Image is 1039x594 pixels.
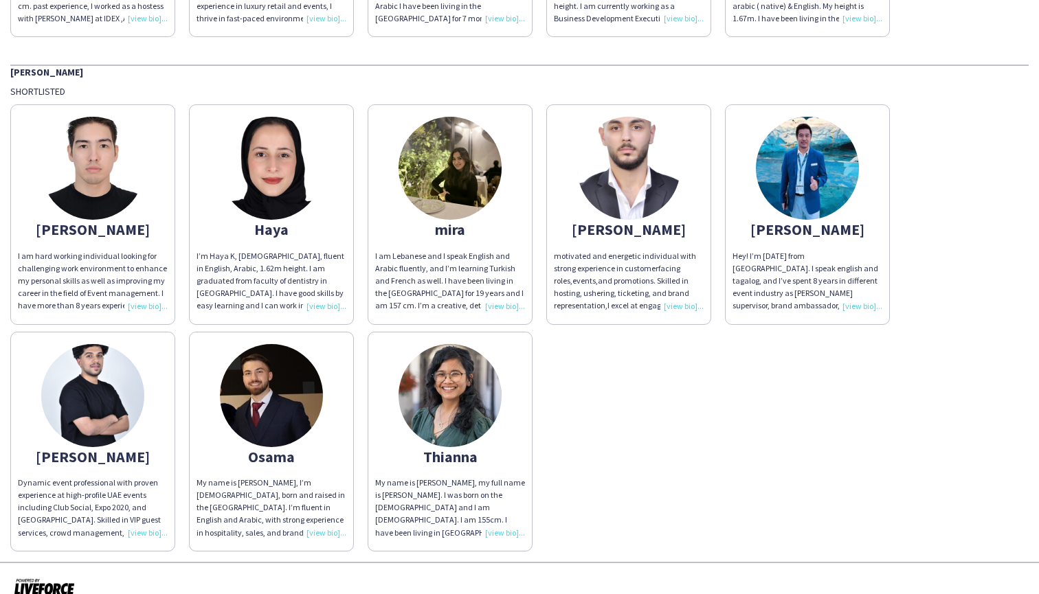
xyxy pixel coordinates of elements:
[733,250,882,312] div: Hey! I’m [DATE] from [GEOGRAPHIC_DATA]. I speak english and tagalog, and I’ve spent 8 years in di...
[554,250,704,312] div: motivated and energetic individual with strong experience in customerfacing roles,events,and prom...
[197,223,346,236] div: Haya
[220,344,323,447] img: thumb-6720edc74393c.jpeg
[375,223,525,236] div: mira
[18,450,168,463] div: [PERSON_NAME]
[733,223,882,236] div: [PERSON_NAME]
[399,117,502,220] img: thumb-0a2667d8-ca8d-4322-90f4-510e11103124.jpg
[577,117,680,220] img: thumb-167636611563eb51230adee.jpg
[10,85,1029,98] div: Shortlisted
[41,344,144,447] img: thumb-688b2c3569cc8.jpeg
[18,250,168,312] div: I am hard working individual looking for challenging work environment to enhance my personal skil...
[197,477,346,539] div: My name is [PERSON_NAME], I’m [DEMOGRAPHIC_DATA], born and raised in the [GEOGRAPHIC_DATA]. I’m f...
[41,117,144,220] img: thumb-63fdfa9db226f.jpg
[220,117,323,220] img: thumb-6792764e30486.jpg
[375,450,525,463] div: Thianna
[375,477,525,539] div: My name is [PERSON_NAME], my full name is [PERSON_NAME]. I was born on the [DEMOGRAPHIC_DATA] and...
[554,223,704,236] div: [PERSON_NAME]
[756,117,859,220] img: thumb-680634d76871d.jpeg
[197,250,346,312] div: I’m Haya K, [DEMOGRAPHIC_DATA], fluent in English, Arabic, 1.62m height. I am graduated from facu...
[10,65,1029,78] div: [PERSON_NAME]
[197,450,346,463] div: Osama
[18,477,168,539] div: Dynamic event professional with proven experience at high-profile UAE events including Club Socia...
[18,223,168,236] div: [PERSON_NAME]
[375,250,525,312] div: I am Lebanese and I speak English and Arabic fluently, and I’m learning Turkish and French as wel...
[399,344,502,447] img: thumb-663b2f874c66a.jpg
